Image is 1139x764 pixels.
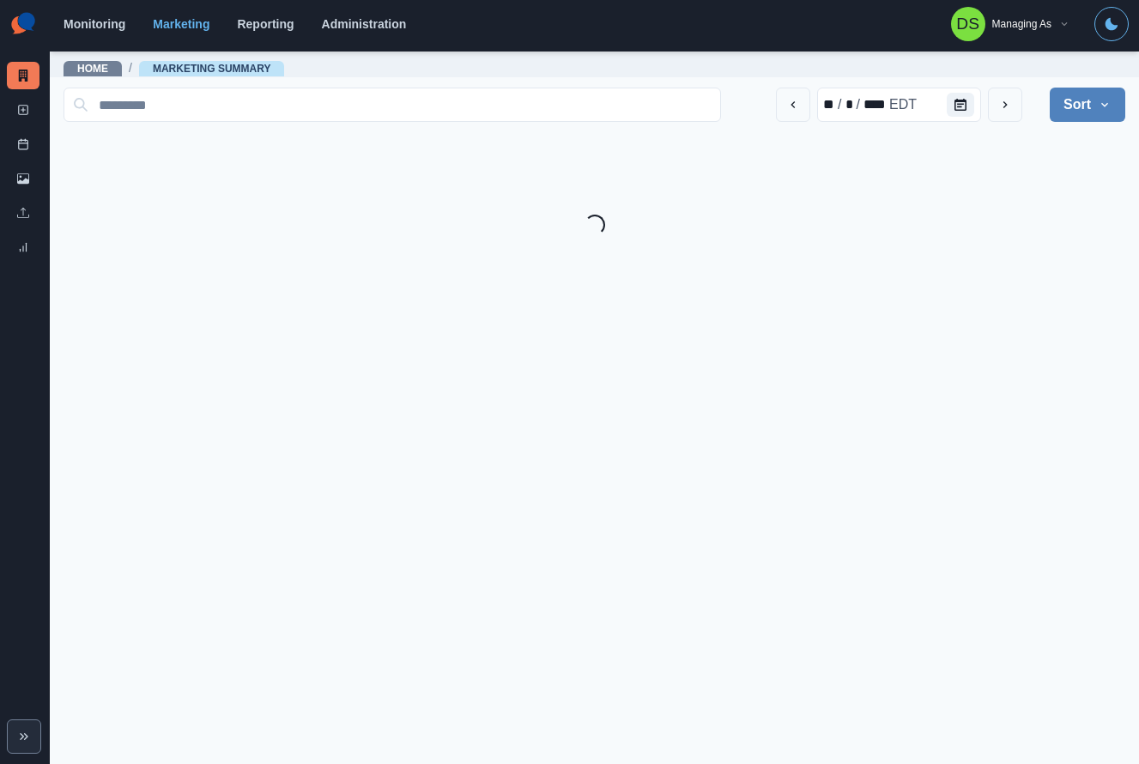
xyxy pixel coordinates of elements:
[77,63,108,75] a: Home
[129,59,132,77] span: /
[1050,88,1125,122] button: Sort
[1094,7,1129,41] button: Toggle Mode
[237,17,294,31] a: Reporting
[7,199,39,227] a: Uploads
[776,88,810,122] button: previous
[821,94,918,115] div: Date
[7,96,39,124] a: New Post
[992,18,1051,30] div: Managing As
[153,63,271,75] a: Marketing Summary
[956,3,979,45] div: Dakota Saunders
[322,17,407,31] a: Administration
[7,165,39,192] a: Media Library
[7,62,39,89] a: Marketing Summary
[855,94,862,115] div: /
[844,94,855,115] div: day
[64,17,125,31] a: Monitoring
[988,88,1022,122] button: next
[7,719,41,754] button: Expand
[821,94,836,115] div: month
[153,17,209,31] a: Marketing
[64,59,284,77] nav: breadcrumb
[937,7,1084,41] button: Managing As
[7,130,39,158] a: Post Schedule
[862,94,888,115] div: year
[947,93,974,117] button: Calendar
[7,233,39,261] a: Review Summary
[888,94,918,115] div: time zone
[836,94,843,115] div: /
